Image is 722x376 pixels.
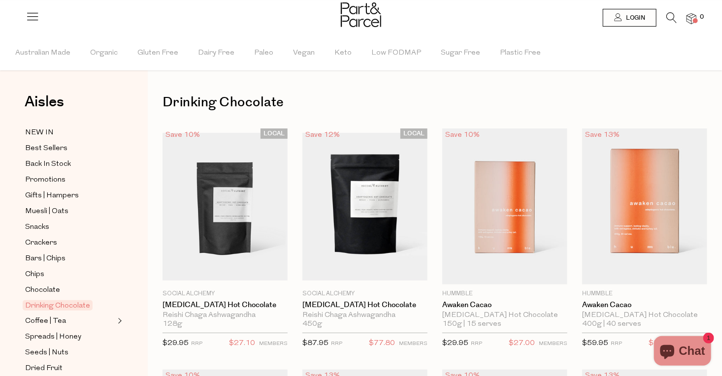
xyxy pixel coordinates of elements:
[442,289,567,298] p: Hummble
[500,36,541,70] span: Plastic Free
[582,289,707,298] p: Hummble
[25,142,115,155] a: Best Sellers
[302,320,322,329] span: 450g
[163,320,182,329] span: 128g
[163,91,707,114] h1: Drinking Chocolate
[399,341,427,346] small: MEMBERS
[687,13,696,24] a: 0
[442,128,483,142] div: Save 10%
[624,14,645,22] span: Login
[25,253,66,265] span: Bars | Chips
[442,128,567,285] img: Awaken Cacao
[90,36,118,70] span: Organic
[25,362,115,375] a: Dried Fruit
[302,128,343,142] div: Save 12%
[25,284,115,296] a: Chocolate
[302,289,427,298] p: Social Alchemy
[400,128,427,139] span: LOCAL
[649,337,675,350] span: $52.00
[25,347,68,359] span: Seeds | Nuts
[25,221,49,233] span: Snacks
[25,158,71,170] span: Back In Stock
[25,284,60,296] span: Chocolate
[25,91,64,113] span: Aisles
[582,311,707,320] div: [MEDICAL_DATA] Hot Chocolate
[471,341,482,346] small: RRP
[163,340,189,347] span: $29.95
[651,336,714,368] inbox-online-store-chat: Shopify online store chat
[25,315,66,327] span: Coffee | Tea
[198,36,234,70] span: Dairy Free
[25,331,81,343] span: Spreads | Honey
[25,158,115,170] a: Back In Stock
[25,127,54,139] span: NEW IN
[25,221,115,233] a: Snacks
[25,237,57,249] span: Crackers
[25,205,115,218] a: Muesli | Oats
[25,300,115,312] a: Drinking Chocolate
[603,9,656,27] a: Login
[582,128,623,142] div: Save 13%
[23,300,93,311] span: Drinking Chocolate
[582,128,707,285] img: Awaken Cacao
[25,363,63,375] span: Dried Fruit
[302,311,427,320] div: Reishi Chaga Ashwagandha
[25,94,64,119] a: Aisles
[25,143,67,155] span: Best Sellers
[442,340,468,347] span: $29.95
[331,341,342,346] small: RRP
[442,311,567,320] div: [MEDICAL_DATA] Hot Chocolate
[25,268,115,281] a: Chips
[163,311,288,320] div: Reishi Chaga Ashwagandha
[25,331,115,343] a: Spreads | Honey
[442,301,567,310] a: Awaken Cacao
[697,13,706,22] span: 0
[15,36,70,70] span: Australian Made
[25,252,115,265] a: Bars | Chips
[441,36,480,70] span: Sugar Free
[259,341,288,346] small: MEMBERS
[611,341,622,346] small: RRP
[369,337,395,350] span: $77.80
[25,190,79,202] span: Gifts | Hampers
[163,128,203,142] div: Save 10%
[163,289,288,298] p: Social Alchemy
[509,337,535,350] span: $27.00
[302,301,427,310] a: [MEDICAL_DATA] Hot Chocolate
[137,36,178,70] span: Gluten Free
[582,301,707,310] a: Awaken Cacao
[229,337,255,350] span: $27.10
[25,237,115,249] a: Crackers
[582,320,641,329] span: 400g | 40 serves
[293,36,315,70] span: Vegan
[261,128,288,139] span: LOCAL
[25,126,115,139] a: NEW IN
[25,346,115,359] a: Seeds | Nuts
[25,269,44,281] span: Chips
[254,36,273,70] span: Paleo
[163,301,288,310] a: [MEDICAL_DATA] Hot Chocolate
[371,36,421,70] span: Low FODMAP
[115,315,122,327] button: Expand/Collapse Coffee | Tea
[191,341,202,346] small: RRP
[334,36,352,70] span: Keto
[539,341,567,346] small: MEMBERS
[442,320,501,329] span: 150g | 15 serves
[25,315,115,327] a: Coffee | Tea
[25,206,68,218] span: Muesli | Oats
[341,2,381,27] img: Part&Parcel
[25,174,66,186] span: Promotions
[163,133,288,281] img: Adaptogenic Hot Chocolate
[302,133,427,281] img: Adaptogenic Hot Chocolate
[302,340,328,347] span: $87.95
[25,174,115,186] a: Promotions
[25,189,115,202] a: Gifts | Hampers
[582,340,608,347] span: $59.95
